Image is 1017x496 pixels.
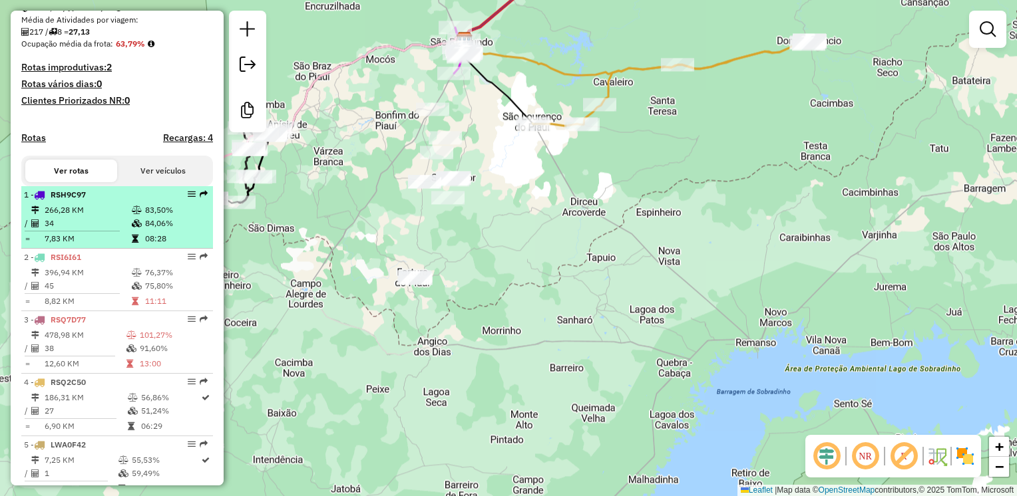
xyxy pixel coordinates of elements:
span: 2 - [24,252,81,262]
td: 186,31 KM [44,391,127,404]
td: 1 [44,467,118,480]
a: Nova sessão e pesquisa [234,16,261,46]
i: % de utilização da cubagem [118,469,128,477]
td: 76,37% [144,266,208,279]
i: Distância Total [31,269,39,277]
td: 7,25 KM [44,482,118,495]
i: % de utilização do peso [132,206,142,214]
td: 38 [44,342,126,355]
div: 217 / 8 = [21,26,213,38]
td: 7,25 KM [44,453,118,467]
span: 5 - [24,439,86,449]
h4: Rotas improdutivas: [21,62,213,73]
i: Total de Atividades [21,28,29,36]
i: Tempo total em rota [132,235,138,243]
td: 75,80% [144,279,208,293]
em: Rota exportada [200,315,208,323]
strong: 2 [106,61,112,73]
img: ASANORTE - SAO RAIMUNDO [456,31,473,49]
span: RSQ7D77 [51,314,86,324]
div: Atividade não roteirizada - LOUREZI RIBEIRO DA C [398,270,431,283]
span: Ocultar NR [849,440,881,472]
i: Distância Total [31,456,39,464]
strong: 0 [124,94,130,106]
em: Opções [188,253,196,261]
a: Zoom in [989,437,1009,457]
span: 4 - [24,377,86,387]
span: LWA0F42 [51,439,86,449]
span: Exibir rótulo [888,440,920,472]
td: = [24,357,31,370]
a: Leaflet [741,485,773,495]
td: / [24,404,31,418]
td: 266,28 KM [44,203,131,217]
td: 396,94 KM [44,266,131,279]
div: Atividade não roteirizada - EDIVA PEREIRA DOS SA [420,146,453,159]
div: Média de Atividades por viagem: [21,14,213,26]
td: 84,06% [144,217,208,230]
td: 8,82 KM [44,295,131,308]
em: Opções [188,378,196,386]
td: 45 [44,279,131,293]
strong: 63,79% [116,39,145,49]
i: Tempo total em rota [118,485,125,493]
h4: Recargas: 4 [163,132,213,144]
img: Exibir/Ocultar setores [954,445,976,467]
i: % de utilização da cubagem [132,219,142,227]
td: 34 [44,217,131,230]
i: Tempo total em rota [128,422,134,430]
a: Exportar sessão [234,51,261,81]
i: Tempo total em rota [126,360,133,368]
td: 6,90 KM [44,420,127,433]
i: % de utilização do peso [126,331,136,339]
i: Tempo total em rota [132,297,138,305]
em: Rota exportada [200,190,208,198]
i: % de utilização da cubagem [132,282,142,290]
span: − [995,458,1004,475]
strong: 0 [97,78,102,90]
td: / [24,467,31,480]
div: Atividade não roteirizada - JOSE NILTON FERREIRA [408,175,441,188]
i: Total de rotas [49,28,57,36]
i: Rota otimizada [202,394,210,402]
div: Atividade não roteirizada - merc. e churrascaria [431,191,465,204]
div: Map data © contributors,© 2025 TomTom, Microsoft [737,485,1017,496]
td: 101,27% [139,328,208,342]
a: OpenStreetMap [819,485,875,495]
i: % de utilização do peso [132,269,142,277]
em: Opções [188,315,196,323]
td: 59,49% [131,467,200,480]
a: Zoom out [989,457,1009,477]
i: Rota otimizada [202,456,210,464]
a: Exibir filtros [974,16,1001,43]
em: Rota exportada [200,253,208,261]
div: Atividade não roteirizada - LINDOMAR DE CASTRO M [429,131,462,144]
i: % de utilização do peso [118,456,128,464]
em: Média calculada utilizando a maior ocupação (%Peso ou %Cubagem) de cada rota da sessão. Rotas cro... [148,40,154,48]
td: / [24,279,31,293]
td: / [24,217,31,230]
td: 83,50% [144,203,208,217]
i: Total de Atividades [31,282,39,290]
em: Opções [188,440,196,448]
td: / [24,342,31,355]
td: = [24,232,31,245]
span: RSH9C97 [51,189,86,199]
a: Criar modelo [234,97,261,127]
button: Ver rotas [25,160,117,182]
td: 08:28 [144,232,208,245]
span: Ocupação média da frota: [21,39,113,49]
h4: Rotas vários dias: [21,78,213,90]
span: RSQ2C50 [51,377,86,387]
div: Atividade não roteirizada - FABIO DE JESUS EVANG [437,172,471,185]
span: 3 - [24,314,86,324]
i: Total de Atividades [31,469,39,477]
td: = [24,420,31,433]
span: | [775,485,777,495]
div: Atividade não roteirizada - RAIMUNDA BERNARDO PA [436,172,469,185]
em: Rota exportada [200,378,208,386]
i: Distância Total [31,394,39,402]
div: Atividade não roteirizada - L F BRAGA [399,271,432,285]
i: % de utilização da cubagem [128,407,138,415]
em: Opções [188,190,196,198]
